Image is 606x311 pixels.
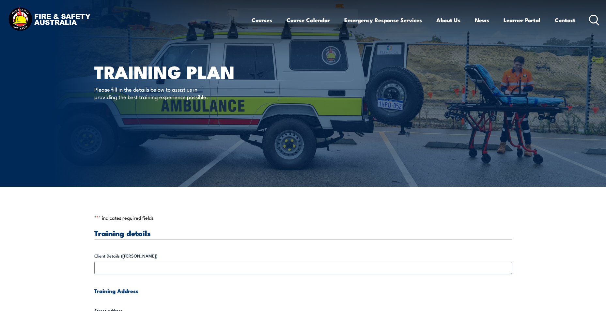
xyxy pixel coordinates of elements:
[436,11,460,29] a: About Us
[94,85,213,101] p: Please fill in the details below to assist us in providing the best training experience possible.
[344,11,422,29] a: Emergency Response Services
[287,11,330,29] a: Course Calendar
[555,11,575,29] a: Contact
[252,11,272,29] a: Courses
[94,287,512,294] h4: Training Address
[94,64,256,79] h1: Training plan
[94,229,512,237] h3: Training details
[94,253,512,259] label: Client Details ([PERSON_NAME])
[504,11,540,29] a: Learner Portal
[475,11,489,29] a: News
[94,215,512,221] p: " " indicates required fields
